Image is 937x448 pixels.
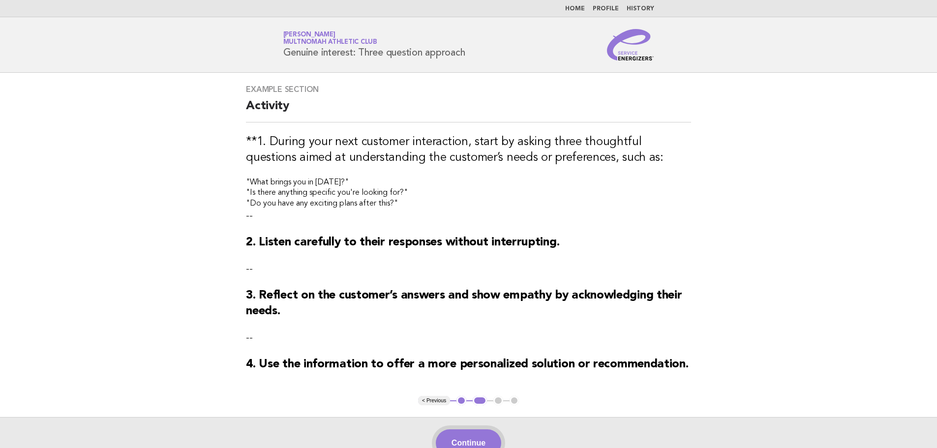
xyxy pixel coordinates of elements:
[607,29,654,60] img: Service Energizers
[246,262,691,276] p: --
[246,98,691,122] h2: Activity
[456,396,466,406] button: 1
[246,199,691,209] h4: "Do you have any exciting plans after this?"
[593,6,619,12] a: Profile
[627,6,654,12] a: History
[565,6,585,12] a: Home
[246,134,691,166] h3: **1. During your next customer interaction, start by asking three thoughtful questions aimed at u...
[246,331,691,345] p: --
[246,209,691,223] p: --
[283,32,465,58] h1: Genuine interest: Three question approach
[473,396,487,406] button: 2
[246,237,559,248] strong: 2. Listen carefully to their responses without interrupting.
[283,31,377,45] a: [PERSON_NAME]Multnomah Athletic Club
[246,290,682,317] strong: 3. Reflect on the customer’s answers and show empathy by acknowledging their needs.
[246,358,688,370] strong: 4. Use the information to offer a more personalized solution or recommendation.
[283,39,377,46] span: Multnomah Athletic Club
[418,396,450,406] button: < Previous
[246,85,691,94] h3: Example Section
[246,178,691,188] h4: "What brings you in [DATE]?"
[246,188,691,198] h4: "Is there anything specific you're looking for?"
